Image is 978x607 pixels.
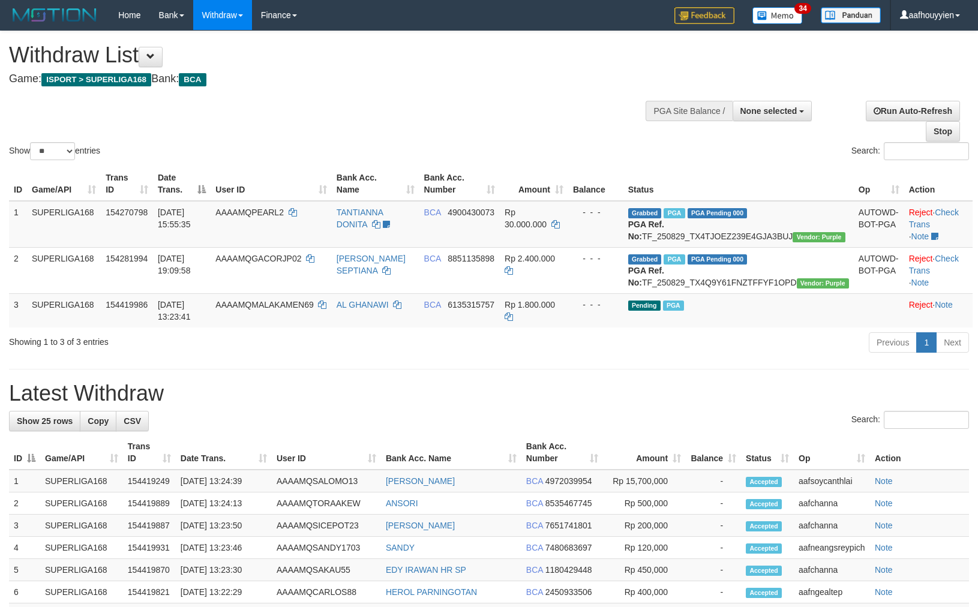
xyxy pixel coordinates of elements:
a: Note [875,543,893,552]
span: Marked by aafsoycanthlai [663,301,684,311]
td: 154419889 [123,492,176,515]
th: Op: activate to sort column ascending [794,435,870,470]
span: [DATE] 13:23:41 [158,300,191,321]
th: User ID: activate to sort column ascending [272,435,381,470]
a: SANDY [386,543,415,552]
th: Date Trans.: activate to sort column descending [153,167,211,201]
th: Balance: activate to sort column ascending [686,435,741,470]
td: AUTOWD-BOT-PGA [854,201,904,248]
span: Pending [628,301,661,311]
a: ANSORI [386,498,418,508]
td: SUPERLIGA168 [27,247,101,293]
td: [DATE] 13:24:39 [176,470,272,492]
h4: Game: Bank: [9,73,640,85]
td: Rp 200,000 [603,515,686,537]
span: BCA [424,254,441,263]
td: AUTOWD-BOT-PGA [854,247,904,293]
td: aafchanna [794,492,870,515]
th: Amount: activate to sort column ascending [500,167,568,201]
td: Rp 500,000 [603,492,686,515]
th: Balance [568,167,623,201]
td: AAAAMQSICEPOT23 [272,515,381,537]
td: 154419249 [123,470,176,492]
td: [DATE] 13:23:50 [176,515,272,537]
a: Previous [869,332,917,353]
span: BCA [526,476,543,486]
span: Accepted [746,543,782,554]
div: PGA Site Balance / [646,101,732,121]
td: 3 [9,293,27,327]
td: TF_250829_TX4Q9Y61FNZTFFYF1OPD [623,247,854,293]
th: User ID: activate to sort column ascending [211,167,331,201]
th: Status: activate to sort column ascending [741,435,794,470]
th: Date Trans.: activate to sort column ascending [176,435,272,470]
td: - [686,515,741,537]
a: Show 25 rows [9,411,80,431]
td: 154419931 [123,537,176,559]
img: MOTION_logo.png [9,6,100,24]
span: Accepted [746,521,782,531]
span: Copy 8535467745 to clipboard [545,498,592,508]
td: AAAAMQCARLOS88 [272,581,381,603]
span: Rp 2.400.000 [505,254,555,263]
td: SUPERLIGA168 [40,515,123,537]
span: Copy 7480683697 to clipboard [545,543,592,552]
th: Action [870,435,969,470]
td: aafchanna [794,515,870,537]
div: Showing 1 to 3 of 3 entries [9,331,398,348]
span: 154281994 [106,254,148,263]
td: Rp 400,000 [603,581,686,603]
span: PGA Pending [688,254,748,265]
span: BCA [424,208,441,217]
span: None selected [740,106,797,116]
a: Next [936,332,969,353]
a: Check Trans [909,254,959,275]
label: Search: [851,411,969,429]
a: Reject [909,300,933,309]
span: 154419986 [106,300,148,309]
a: Note [911,232,929,241]
a: 1 [916,332,937,353]
span: 154270798 [106,208,148,217]
img: Button%20Memo.svg [752,7,803,24]
td: [DATE] 13:24:13 [176,492,272,515]
a: HEROL PARNINGOTAN [386,587,477,597]
td: aafneangsreypich [794,537,870,559]
a: Check Trans [909,208,959,229]
td: SUPERLIGA168 [27,293,101,327]
input: Search: [884,142,969,160]
td: Rp 120,000 [603,537,686,559]
th: Trans ID: activate to sort column ascending [123,435,176,470]
span: AAAAMQGACORJP02 [215,254,301,263]
a: CSV [116,411,149,431]
td: AAAAMQSALOMO13 [272,470,381,492]
td: AAAAMQSANDY1703 [272,537,381,559]
td: 2 [9,247,27,293]
td: aafsoycanthlai [794,470,870,492]
td: · · [904,201,973,248]
span: Grabbed [628,208,662,218]
div: - - - [573,299,619,311]
button: None selected [733,101,812,121]
a: Note [875,498,893,508]
span: Copy 6135315757 to clipboard [448,300,494,309]
a: Stop [926,121,960,142]
a: Copy [80,411,116,431]
a: TANTIANNA DONITA [337,208,383,229]
td: SUPERLIGA168 [40,559,123,581]
img: panduan.png [821,7,881,23]
a: Note [875,521,893,530]
span: Accepted [746,588,782,598]
th: Trans ID: activate to sort column ascending [101,167,153,201]
td: 5 [9,559,40,581]
td: Rp 450,000 [603,559,686,581]
td: [DATE] 13:23:30 [176,559,272,581]
a: Note [935,300,953,309]
label: Search: [851,142,969,160]
span: Rp 1.800.000 [505,300,555,309]
td: 154419870 [123,559,176,581]
td: 2 [9,492,40,515]
span: CSV [124,416,141,426]
td: [DATE] 13:23:46 [176,537,272,559]
td: TF_250829_TX4TJOEZ239E4GJA3BUJ [623,201,854,248]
